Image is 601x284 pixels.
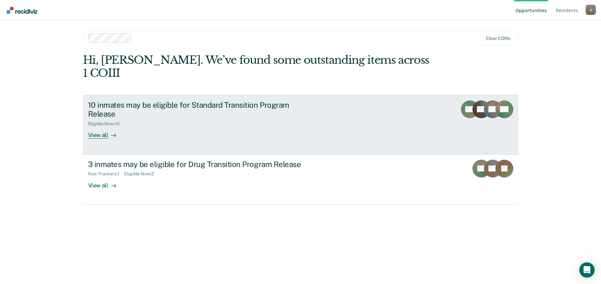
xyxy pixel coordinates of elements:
[88,121,125,127] div: Eligible Now : 10
[586,5,596,15] div: J J
[88,171,124,177] div: Fast Trackers : 1
[83,155,518,205] a: 3 inmates may be eligible for Drug Transition Program ReleaseFast Trackers:1Eligible Now:2View all
[83,54,431,80] div: Hi, [PERSON_NAME]. We’ve found some outstanding items across 1 COIII
[586,5,596,15] button: Profile dropdown button
[88,160,312,169] div: 3 inmates may be eligible for Drug Transition Program Release
[579,262,595,278] div: Open Intercom Messenger
[88,177,124,189] div: View all
[88,100,312,119] div: 10 inmates may be eligible for Standard Transition Program Release
[124,171,159,177] div: Eligible Now : 2
[88,127,124,139] div: View all
[83,95,518,155] a: 10 inmates may be eligible for Standard Transition Program ReleaseEligible Now:10View all
[486,36,510,41] div: Clear COIIIs
[7,7,37,14] img: Recidiviz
